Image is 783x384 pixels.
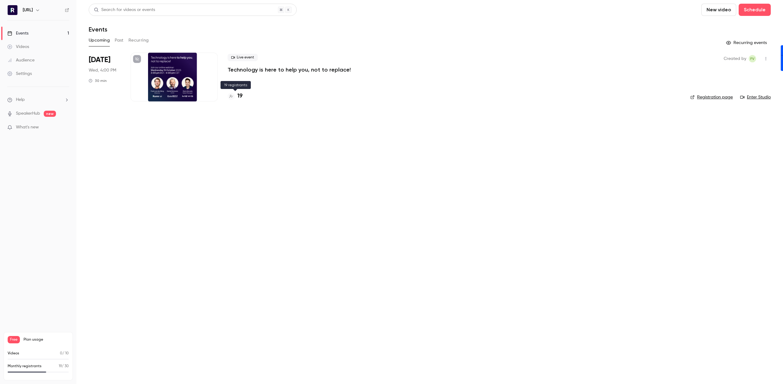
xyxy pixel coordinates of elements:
[739,4,771,16] button: Schedule
[8,5,17,15] img: Runnr.ai
[7,44,29,50] div: Videos
[8,336,20,343] span: Free
[7,30,28,36] div: Events
[89,53,121,102] div: Oct 15 Wed, 3:00 PM (Europe/London)
[228,66,351,73] a: Technology is here to help you, not to replace!
[60,352,62,355] span: 0
[128,35,149,45] button: Recurring
[740,94,771,100] a: Enter Studio
[23,7,33,13] h6: [URL]
[7,57,35,63] div: Audience
[89,55,110,65] span: [DATE]
[62,125,69,130] iframe: Noticeable Trigger
[8,351,19,356] p: Videos
[89,67,116,73] span: Wed, 4:00 PM
[723,38,771,48] button: Recurring events
[89,35,110,45] button: Upcoming
[228,54,258,61] span: Live event
[16,110,40,117] a: SpeakerHub
[16,124,39,131] span: What's new
[59,364,69,369] p: / 30
[94,7,155,13] div: Search for videos or events
[89,26,107,33] h1: Events
[701,4,736,16] button: New video
[8,364,42,369] p: Monthly registrants
[16,97,25,103] span: Help
[750,55,755,62] span: Fv
[60,351,69,356] p: / 10
[724,55,746,62] span: Created by
[44,111,56,117] span: new
[7,97,69,103] li: help-dropdown-opener
[115,35,124,45] button: Past
[24,337,69,342] span: Plan usage
[228,92,243,100] a: 19
[690,94,733,100] a: Registration page
[749,55,756,62] span: Frank van den Berg
[237,92,243,100] h4: 19
[59,364,62,368] span: 19
[89,78,107,83] div: 30 min
[7,71,32,77] div: Settings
